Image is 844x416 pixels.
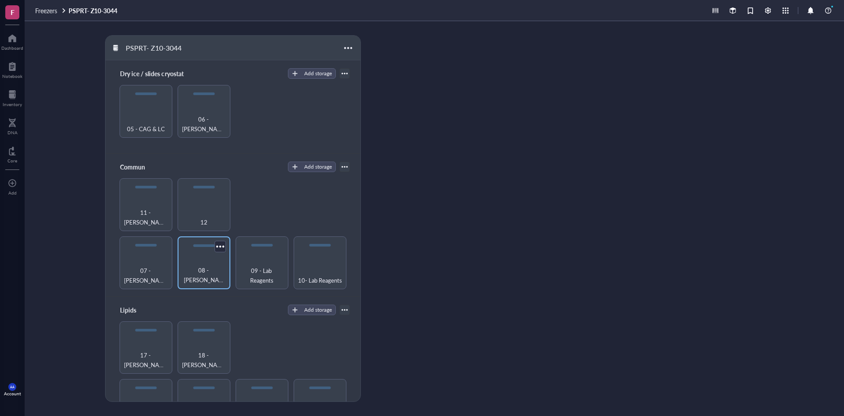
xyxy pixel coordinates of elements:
[7,144,17,163] a: Core
[4,391,21,396] div: Account
[124,208,168,227] span: 11 - [PERSON_NAME]
[2,59,22,79] a: Notebook
[288,162,336,172] button: Add storage
[182,265,226,285] span: 08 - [PERSON_NAME] et Fed
[2,74,22,79] div: Notebook
[3,102,22,107] div: Inventory
[7,116,18,135] a: DNA
[304,306,332,314] div: Add storage
[240,266,284,285] span: 09 - Lab Reagents
[116,161,169,173] div: Commun
[127,124,165,134] span: 05 - CAG & LC
[124,266,168,285] span: 07 - [PERSON_NAME]
[298,276,342,285] span: 10- Lab Reagents
[304,70,332,77] div: Add storage
[124,350,168,370] span: 17 - [PERSON_NAME] et [PERSON_NAME]
[35,6,57,15] span: Freezers
[11,7,15,18] span: F
[122,40,186,55] div: PSPRT- Z10-3044
[116,67,187,80] div: Dry ice / slides cryostat
[116,304,169,316] div: Lipids
[7,130,18,135] div: DNA
[1,31,23,51] a: Dashboard
[8,190,17,195] div: Add
[200,217,207,227] span: 12
[69,7,119,15] a: PSPRT- Z10-3044
[304,163,332,171] div: Add storage
[288,68,336,79] button: Add storage
[182,350,226,370] span: 18 - [PERSON_NAME]
[288,305,336,315] button: Add storage
[7,158,17,163] div: Core
[35,7,67,15] a: Freezers
[10,385,15,389] span: AA
[3,88,22,107] a: Inventory
[1,45,23,51] div: Dashboard
[182,114,226,134] span: 06 - [PERSON_NAME]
